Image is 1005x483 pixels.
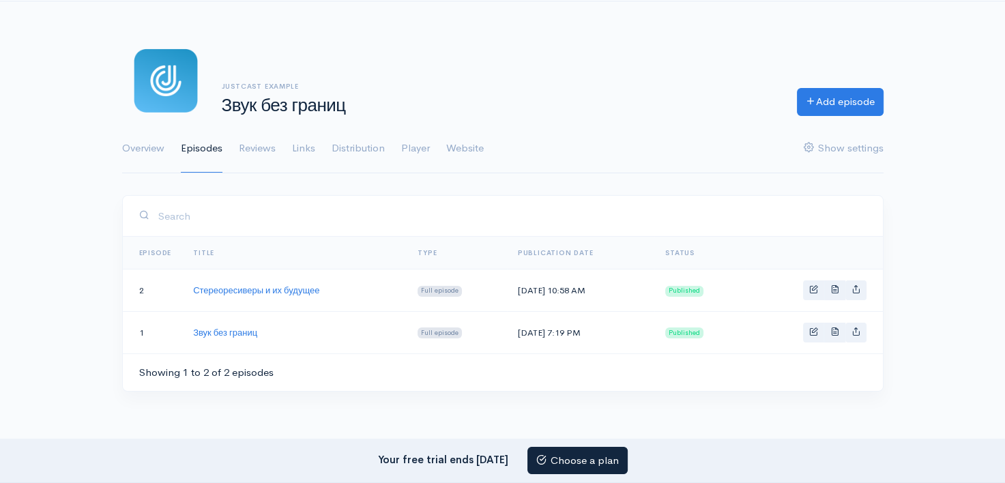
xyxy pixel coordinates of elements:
td: 2 [123,269,183,312]
span: Full episode [418,327,462,338]
a: Show settings [804,124,884,173]
a: Publication date [518,248,594,257]
span: Full episode [418,286,462,297]
a: Website [446,124,484,173]
a: Choose a plan [527,447,628,475]
span: Published [665,286,703,297]
td: [DATE] 10:58 AM [507,269,654,312]
a: Add episode [797,88,884,116]
a: Звук без границ [193,327,257,338]
h6: JustCast example [222,83,781,90]
a: Episode [139,248,172,257]
a: Player [401,124,430,173]
strong: Your free trial ends [DATE] [378,452,508,465]
span: Published [665,327,703,338]
a: Links [292,124,315,173]
a: Type [418,248,437,257]
a: Overview [122,124,164,173]
div: Basic example [803,280,866,300]
div: Showing 1 to 2 of 2 episodes [139,365,274,381]
a: Episodes [181,124,222,173]
td: [DATE] 7:19 PM [507,311,654,353]
input: Search [158,202,866,230]
div: Basic example [803,323,866,342]
a: Title [193,248,214,257]
a: Стереоресиверы и их будущее [193,284,319,296]
a: Reviews [239,124,276,173]
td: 1 [123,311,183,353]
a: Distribution [332,124,385,173]
h1: Звук без границ [222,96,781,116]
span: Status [665,248,695,257]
